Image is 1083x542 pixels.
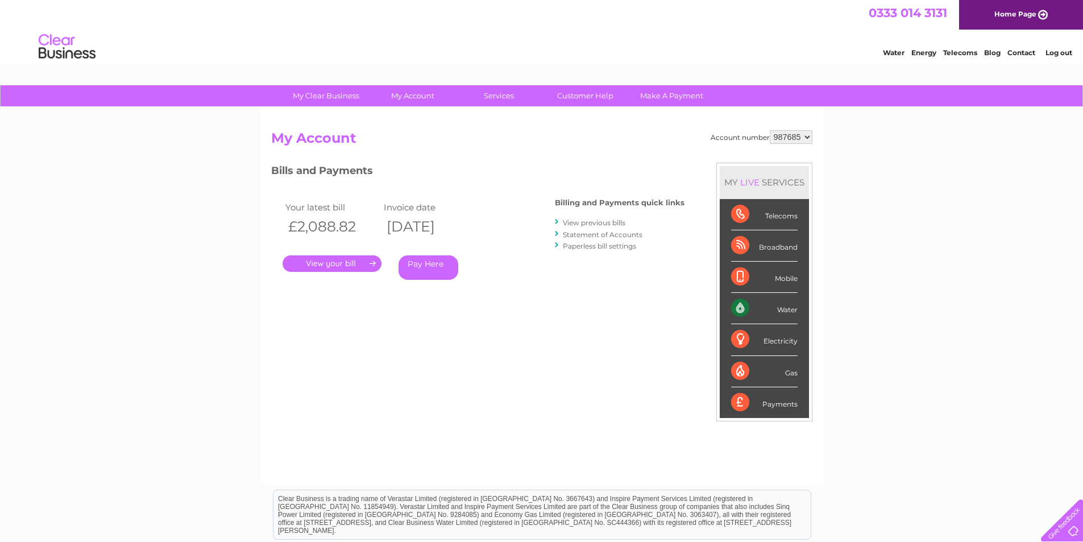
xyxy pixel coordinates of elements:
[283,215,381,238] th: £2,088.82
[731,324,798,355] div: Electricity
[731,199,798,230] div: Telecoms
[273,6,811,55] div: Clear Business is a trading name of Verastar Limited (registered in [GEOGRAPHIC_DATA] No. 3667643...
[911,48,936,57] a: Energy
[731,293,798,324] div: Water
[399,255,458,280] a: Pay Here
[366,85,459,106] a: My Account
[555,198,684,207] h4: Billing and Payments quick links
[1007,48,1035,57] a: Contact
[271,130,812,152] h2: My Account
[720,166,809,198] div: MY SERVICES
[563,230,642,239] a: Statement of Accounts
[1045,48,1072,57] a: Log out
[271,163,684,183] h3: Bills and Payments
[731,262,798,293] div: Mobile
[625,85,719,106] a: Make A Payment
[38,30,96,64] img: logo.png
[738,177,762,188] div: LIVE
[731,230,798,262] div: Broadband
[283,200,381,215] td: Your latest bill
[279,85,373,106] a: My Clear Business
[943,48,977,57] a: Telecoms
[538,85,632,106] a: Customer Help
[563,218,625,227] a: View previous bills
[563,242,636,250] a: Paperless bill settings
[731,387,798,418] div: Payments
[731,356,798,387] div: Gas
[984,48,1001,57] a: Blog
[283,255,381,272] a: .
[381,215,480,238] th: [DATE]
[711,130,812,144] div: Account number
[869,6,947,20] a: 0333 014 3131
[452,85,546,106] a: Services
[381,200,480,215] td: Invoice date
[883,48,904,57] a: Water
